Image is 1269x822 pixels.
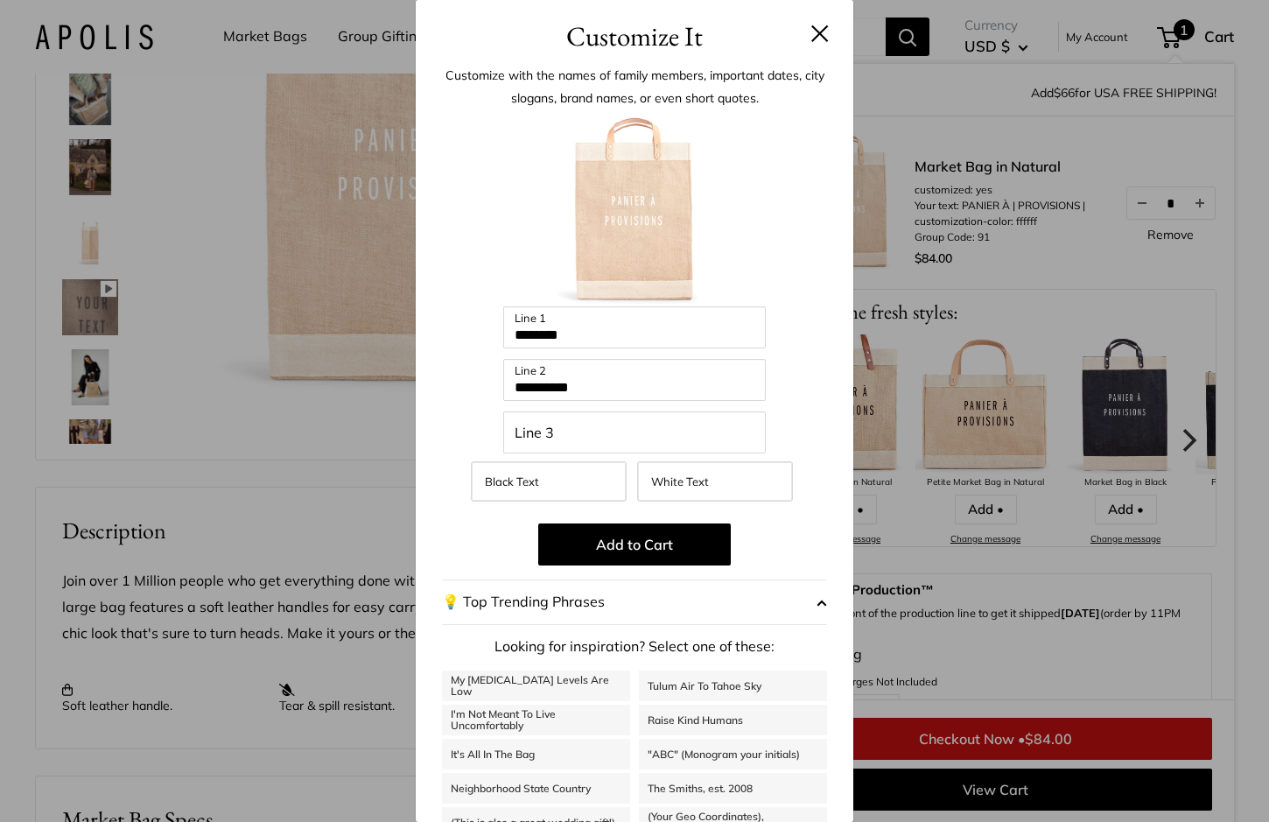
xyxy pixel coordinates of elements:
span: Black Text [485,474,539,488]
a: The Smiths, est. 2008 [639,773,827,804]
button: Add to Cart [538,523,731,566]
p: Customize with the names of family members, important dates, city slogans, brand names, or even s... [442,64,827,109]
a: "ABC" (Monogram your initials) [639,739,827,769]
iframe: Sign Up via Text for Offers [14,755,187,808]
img: customizer-prod [538,114,731,306]
span: White Text [651,474,709,488]
a: I'm Not Meant To Live Uncomfortably [442,705,630,735]
button: 💡 Top Trending Phrases [442,580,827,625]
a: Neighborhood State Country [442,773,630,804]
a: Raise Kind Humans [639,705,827,735]
label: Black Text [471,461,627,502]
a: It's All In The Bag [442,739,630,769]
h3: Customize It [442,16,827,57]
a: My [MEDICAL_DATA] Levels Are Low [442,671,630,701]
a: Tulum Air To Tahoe Sky [639,671,827,701]
label: White Text [637,461,793,502]
p: Looking for inspiration? Select one of these: [442,634,827,660]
